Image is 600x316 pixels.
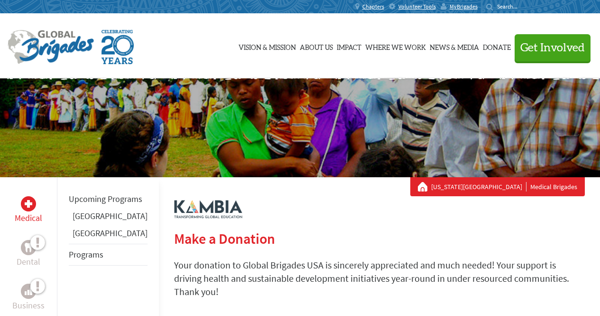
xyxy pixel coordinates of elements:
[362,3,384,10] span: Chapters
[520,42,585,54] span: Get Involved
[17,240,40,268] a: DentalDental
[15,211,42,225] p: Medical
[497,3,524,10] input: Search...
[239,22,296,70] a: Vision & Mission
[69,193,142,204] a: Upcoming Programs
[300,22,333,70] a: About Us
[365,22,426,70] a: Where We Work
[25,243,32,252] img: Dental
[174,259,585,298] p: Your donation to Global Brigades USA is sincerely appreciated and much needed! Your support is dr...
[25,287,32,295] img: Business
[102,30,134,64] img: Global Brigades Celebrating 20 Years
[21,240,36,255] div: Dental
[174,200,242,219] img: logo-kambia.png
[12,284,45,312] a: BusinessBusiness
[21,284,36,299] div: Business
[450,3,478,10] span: MyBrigades
[337,22,361,70] a: Impact
[430,22,479,70] a: News & Media
[515,34,591,61] button: Get Involved
[17,255,40,268] p: Dental
[431,182,526,192] a: [US_STATE][GEOGRAPHIC_DATA]
[418,182,577,192] div: Medical Brigades
[69,227,148,244] li: Panama
[69,210,148,227] li: Belize
[483,22,511,70] a: Donate
[174,230,585,247] h2: Make a Donation
[21,196,36,211] div: Medical
[69,249,103,260] a: Programs
[8,30,94,64] img: Global Brigades Logo
[15,196,42,225] a: MedicalMedical
[12,299,45,312] p: Business
[69,189,148,210] li: Upcoming Programs
[73,228,148,239] a: [GEOGRAPHIC_DATA]
[73,211,148,221] a: [GEOGRAPHIC_DATA]
[398,3,436,10] span: Volunteer Tools
[25,200,32,208] img: Medical
[69,244,148,266] li: Programs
